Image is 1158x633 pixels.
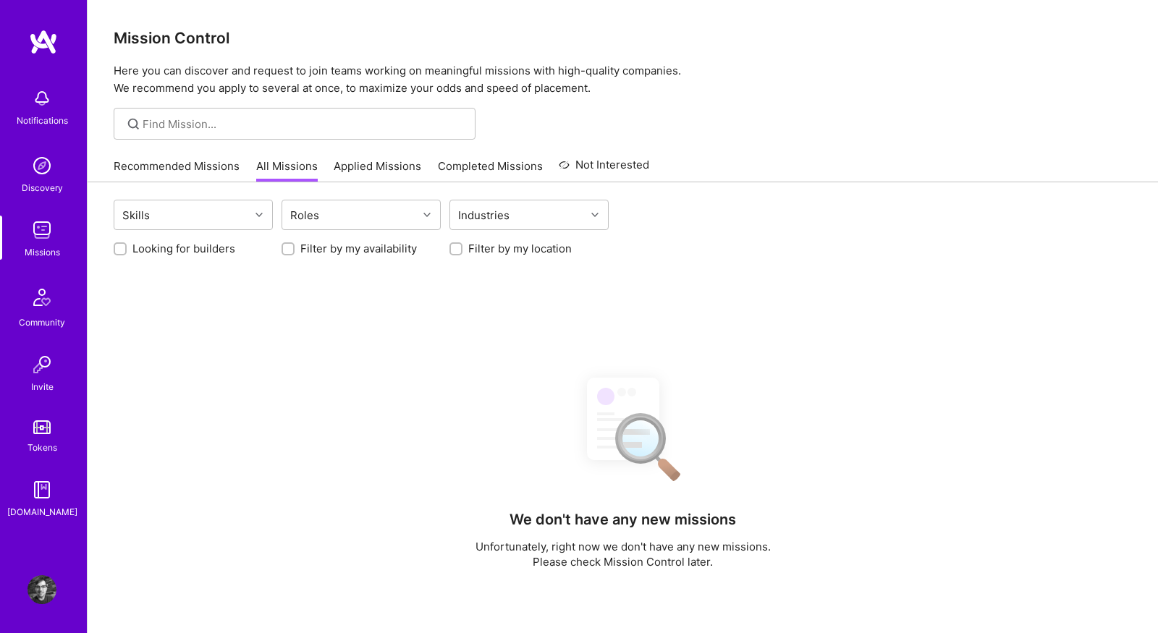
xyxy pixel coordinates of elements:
[28,350,56,379] img: Invite
[300,241,417,256] label: Filter by my availability
[559,156,649,182] a: Not Interested
[17,113,68,128] div: Notifications
[114,158,240,182] a: Recommended Missions
[114,62,1132,97] p: Here you can discover and request to join teams working on meaningful missions with high-quality ...
[423,211,431,218] i: icon Chevron
[28,84,56,113] img: bell
[28,216,56,245] img: teamwork
[438,158,543,182] a: Completed Missions
[455,205,513,226] div: Industries
[25,245,60,260] div: Missions
[28,151,56,180] img: discovery
[256,158,318,182] a: All Missions
[22,180,63,195] div: Discovery
[132,241,235,256] label: Looking for builders
[7,504,77,519] div: [DOMAIN_NAME]
[28,440,57,455] div: Tokens
[255,211,263,218] i: icon Chevron
[28,575,56,604] img: User Avatar
[591,211,599,218] i: icon Chevron
[468,241,572,256] label: Filter by my location
[476,554,771,569] p: Please check Mission Control later.
[33,420,51,434] img: tokens
[125,116,142,132] i: icon SearchGrey
[31,379,54,394] div: Invite
[334,158,421,182] a: Applied Missions
[19,315,65,330] div: Community
[28,475,56,504] img: guide book
[562,365,685,491] img: No Results
[25,280,59,315] img: Community
[114,29,1132,47] h3: Mission Control
[29,29,58,55] img: logo
[119,205,153,226] div: Skills
[24,575,60,604] a: User Avatar
[287,205,323,226] div: Roles
[510,511,736,528] h4: We don't have any new missions
[143,116,465,132] input: Find Mission...
[476,539,771,554] p: Unfortunately, right now we don't have any new missions.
